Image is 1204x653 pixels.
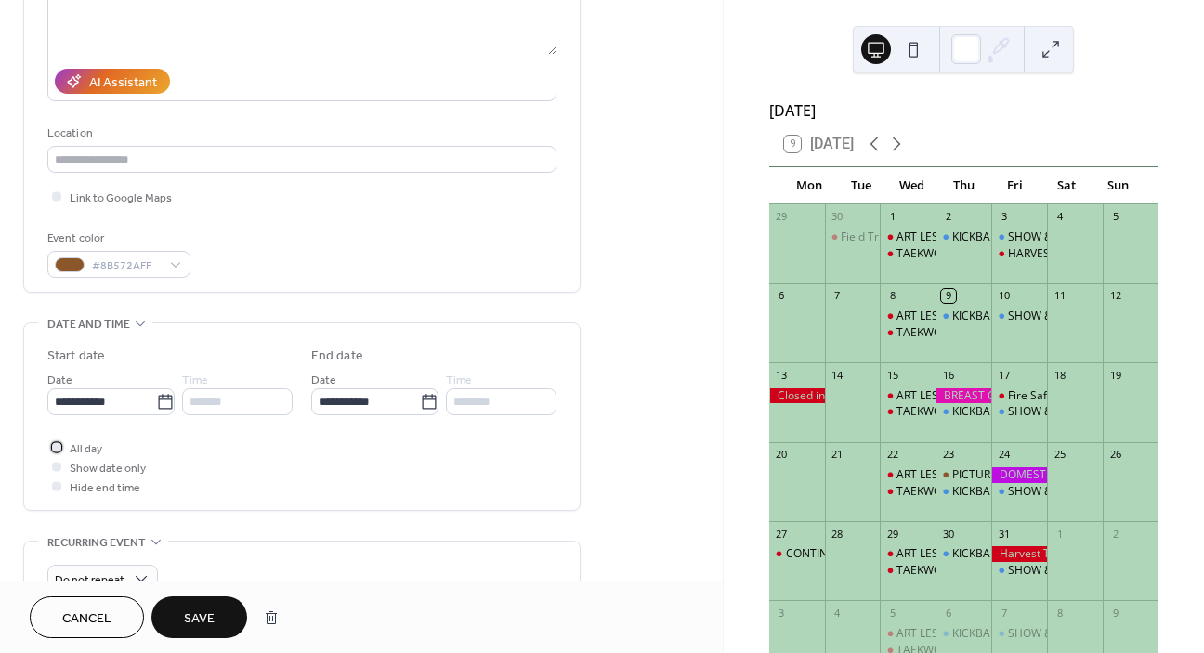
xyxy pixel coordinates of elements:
div: Fri [989,167,1040,204]
div: 5 [885,606,899,620]
div: KICKBALL, SOCCER [936,308,991,324]
div: KICKBALL, SOCCER [936,404,991,420]
div: Wed [886,167,937,204]
div: 30 [831,210,844,224]
div: CONTINGENT Shedd Aquarium [769,546,825,562]
div: SHOW & SHARE [991,229,1047,245]
button: Save [151,596,247,638]
div: SHOW & SHARE [991,563,1047,579]
div: ART LESSONS [880,467,936,483]
div: 10 [997,289,1011,303]
div: PICTURE DAY: DRESS TO IMPRESS [936,467,991,483]
div: ART LESSONS [896,467,968,483]
div: 15 [885,368,899,382]
div: KICKBALL, SOCCER [936,626,991,642]
div: PICTURE DAY: DRESS TO IMPRESS [952,467,1128,483]
div: KICKBALL, SOCCER [936,484,991,500]
div: SHOW & SHARE [991,626,1047,642]
span: Date and time [47,315,130,334]
div: 1 [1053,527,1067,541]
div: 23 [941,448,955,462]
div: KICKBALL, SOCCER [952,484,1050,500]
div: ART LESSONS [896,308,968,324]
span: #8B572AFF [92,256,161,276]
div: KICKBALL, SOCCER [952,404,1050,420]
span: Date [311,371,336,390]
span: Date [47,371,72,390]
div: ART LESSONS [896,229,968,245]
div: 14 [831,368,844,382]
div: 13 [775,368,789,382]
div: [DATE] [769,99,1158,122]
div: Thu [938,167,989,204]
div: End date [311,346,363,366]
div: Mon [784,167,835,204]
div: TAEKWONDO [880,325,936,341]
div: SHOW & SHARE [1008,404,1091,420]
div: 4 [1053,210,1067,224]
div: 18 [1053,368,1067,382]
div: 11 [1053,289,1067,303]
div: DOMESTIC VIOLENCE SUPPORT: WEAR PURPLE [991,467,1047,483]
div: TAEKWONDO [896,563,967,579]
div: ART LESSONS [880,626,936,642]
div: SHOW & SHARE [1008,484,1091,500]
div: ART LESSONS [896,388,968,404]
div: TAEKWONDO [880,484,936,500]
div: 2 [941,210,955,224]
div: KICKBALL, SOCCER [936,546,991,562]
div: TAEKWONDO [880,246,936,262]
div: 7 [831,289,844,303]
div: 20 [775,448,789,462]
div: SHOW & SHARE [1008,626,1091,642]
div: 22 [885,448,899,462]
div: Field Trip: County Line Orchard [841,229,1000,245]
div: HARVEST FEST CELEBRATION [1008,246,1160,262]
div: ART LESSONS [880,308,936,324]
div: 27 [775,527,789,541]
div: 12 [1108,289,1122,303]
div: BREAST CANCER WALK: WEAR PINK [936,388,991,404]
div: Harvest Themed Pajama Day [991,546,1047,562]
div: 24 [997,448,1011,462]
div: SHOW & SHARE [991,308,1047,324]
div: 6 [775,289,789,303]
div: Location [47,124,553,143]
span: Show date only [70,459,146,478]
div: ART LESSONS [896,626,968,642]
div: 25 [1053,448,1067,462]
div: SHOW & SHARE [1008,308,1091,324]
div: 7 [997,606,1011,620]
div: 26 [1108,448,1122,462]
div: 16 [941,368,955,382]
span: Cancel [62,609,111,629]
div: Field Trip: County Line Orchard [825,229,881,245]
div: 17 [997,368,1011,382]
div: ART LESSONS [880,546,936,562]
div: SHOW & SHARE [1008,229,1091,245]
div: TAEKWONDO [896,484,967,500]
div: Sat [1040,167,1092,204]
div: 28 [831,527,844,541]
div: SHOW & SHARE [991,404,1047,420]
div: 9 [1108,606,1122,620]
div: Tue [835,167,886,204]
div: 5 [1108,210,1122,224]
span: Save [184,609,215,629]
div: 3 [775,606,789,620]
div: 4 [831,606,844,620]
div: SHOW & SHARE [1008,563,1091,579]
div: Start date [47,346,105,366]
div: TAEKWONDO [880,563,936,579]
div: Closed in observance of Indigenous Peoples Day [769,388,825,404]
span: All day [70,439,102,459]
div: Fire Safety [991,388,1047,404]
div: 19 [1108,368,1122,382]
div: TAEKWONDO [896,404,967,420]
div: SHOW & SHARE [991,484,1047,500]
span: Time [446,371,472,390]
div: 1 [885,210,899,224]
div: TAEKWONDO [896,325,967,341]
div: 3 [997,210,1011,224]
span: Do not repeat [55,569,124,591]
